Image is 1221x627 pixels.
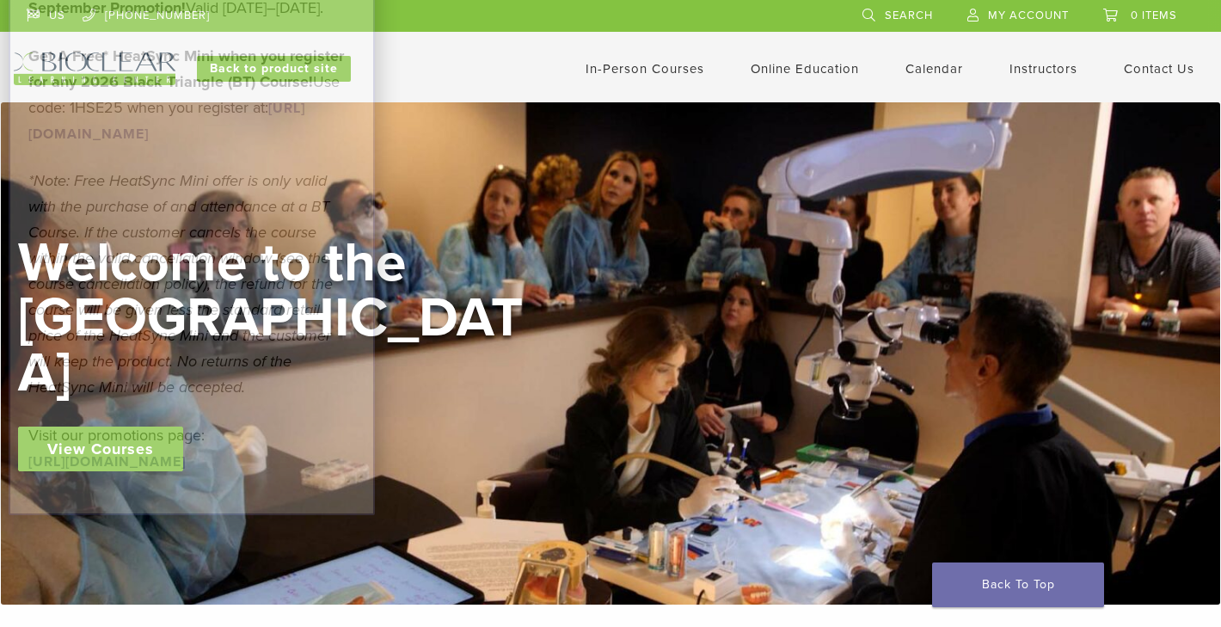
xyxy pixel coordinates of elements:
[885,9,933,22] span: Search
[932,562,1104,607] a: Back To Top
[905,61,963,77] a: Calendar
[751,61,859,77] a: Online Education
[28,100,305,143] a: [URL][DOMAIN_NAME]
[28,46,344,91] strong: Get A Free* HeatSync Mini when you register for any 2026 Black Triangle (BT) Course!
[586,61,704,77] a: In-Person Courses
[28,43,355,146] p: Use code: 1HSE25 when you register at:
[1009,61,1077,77] a: Instructors
[1131,9,1177,22] span: 0 items
[1124,61,1194,77] a: Contact Us
[28,171,333,396] em: *Note: Free HeatSync Mini offer is only valid with the purchase of and attendance at a BT Course....
[28,422,355,474] p: Visit our promotions page:
[988,9,1069,22] span: My Account
[28,453,186,470] a: [URL][DOMAIN_NAME]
